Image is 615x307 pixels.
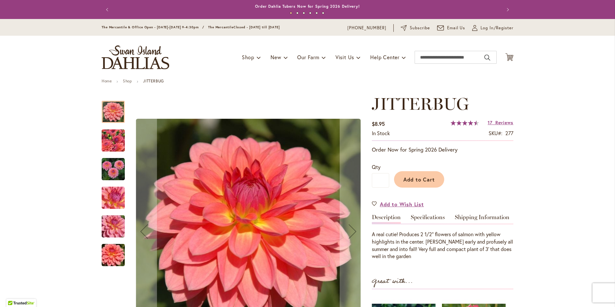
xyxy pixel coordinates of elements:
a: Specifications [411,214,445,224]
span: Email Us [447,25,465,31]
a: Subscribe [401,25,430,31]
iframe: Launch Accessibility Center [5,284,23,302]
img: JITTERBUG [102,158,125,181]
div: JITTERBUG [102,123,131,152]
span: $8.95 [372,120,385,127]
button: 1 of 6 [290,12,292,14]
span: Add to Wish List [380,200,424,208]
div: Availability [372,130,390,137]
a: Log In/Register [472,25,513,31]
span: Subscribe [410,25,430,31]
div: JITTERBUG [102,152,131,180]
p: Order Now for Spring 2026 Delivery [372,146,513,153]
a: Description [372,214,401,224]
span: 17 [488,119,492,126]
strong: Great with... [372,276,413,287]
button: Next [500,3,513,16]
span: In stock [372,130,390,136]
a: Shop [123,79,132,83]
div: JITTERBUG [102,180,131,209]
div: JITTERBUG [102,209,131,237]
span: Shop [242,54,254,60]
button: 5 of 6 [316,12,318,14]
span: Help Center [370,54,399,60]
img: JITTERBUG [90,181,136,215]
span: JITTERBUG [372,94,469,114]
div: A real cutie! Produces 2 1/2" flowers of salmon with yellow highlights in the center. [PERSON_NAM... [372,231,513,260]
span: Qty [372,163,381,170]
button: Previous [102,3,115,16]
a: Home [102,79,112,83]
a: Email Us [437,25,465,31]
button: 6 of 6 [322,12,324,14]
span: Reviews [495,119,513,126]
a: [PHONE_NUMBER] [347,25,386,31]
span: Our Farm [297,54,319,60]
span: Add to Cart [403,176,435,183]
strong: SKU [489,130,502,136]
div: JITTERBUG [102,237,125,266]
span: The Mercantile & Office Open - [DATE]-[DATE] 9-4:30pm / The Mercantile [102,25,234,29]
a: 17 Reviews [488,119,513,126]
span: Log In/Register [481,25,513,31]
div: Detailed Product Info [372,214,513,260]
span: Closed - [DATE] till [DATE] [234,25,280,29]
span: New [271,54,281,60]
button: 4 of 6 [309,12,311,14]
a: store logo [102,45,169,69]
img: JITTERBUG [90,240,136,271]
button: Add to Cart [394,171,444,188]
div: JITTERBUG [102,94,131,123]
span: Visit Us [335,54,354,60]
a: Shipping Information [455,214,509,224]
div: 277 [505,130,513,137]
strong: JITTERBUG [143,79,164,83]
a: Order Dahlia Tubers Now for Spring 2026 Delivery! [255,4,360,9]
a: Add to Wish List [372,200,424,208]
button: 3 of 6 [303,12,305,14]
img: JITTERBUG [90,209,136,244]
div: 91% [451,120,479,126]
img: JITTERBUG [90,123,136,158]
button: 2 of 6 [296,12,298,14]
